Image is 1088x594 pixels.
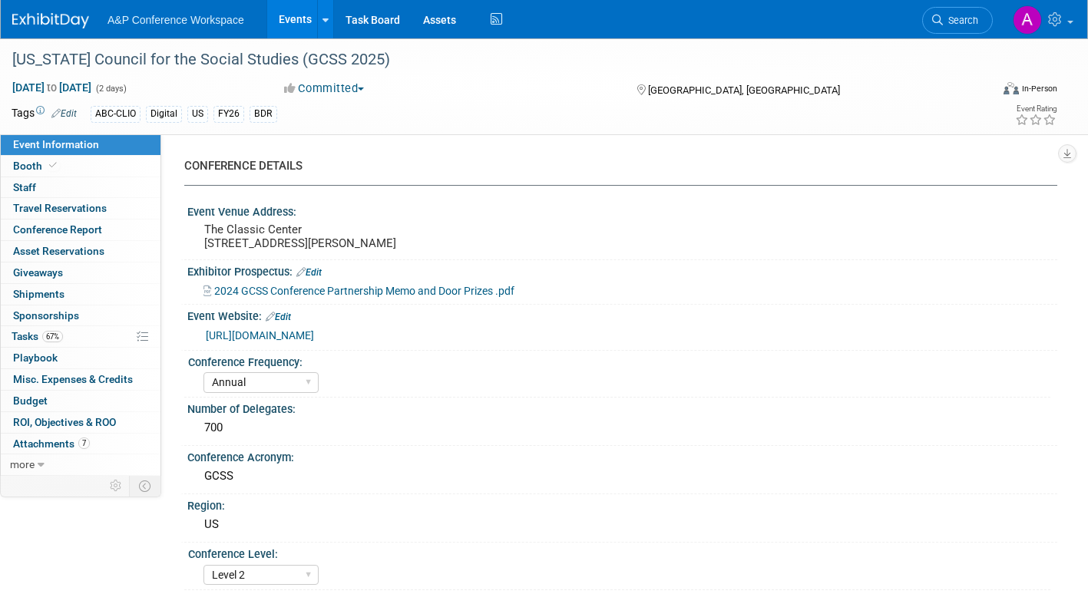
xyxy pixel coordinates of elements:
a: Edit [296,267,322,278]
span: Giveaways [13,266,63,279]
span: Event Information [13,138,99,150]
span: Budget [13,394,48,407]
div: Exhibitor Prospectus: [187,260,1057,280]
div: Digital [146,106,182,122]
span: [GEOGRAPHIC_DATA], [GEOGRAPHIC_DATA] [648,84,840,96]
span: [DATE] [DATE] [12,81,92,94]
div: Event Rating [1015,105,1057,113]
a: Staff [1,177,160,198]
span: 2024 GCSS Conference Partnership Memo and Door Prizes .pdf [214,285,514,297]
a: Edit [266,312,291,322]
div: GCSS [199,464,1046,488]
a: 2024 GCSS Conference Partnership Memo and Door Prizes .pdf [203,285,514,297]
a: Asset Reservations [1,241,160,262]
span: Staff [13,181,36,193]
a: Conference Report [1,219,160,240]
span: A&P Conference Workspace [107,14,244,26]
div: In-Person [1021,83,1057,94]
a: Misc. Expenses & Credits [1,369,160,390]
img: ExhibitDay [12,13,89,28]
a: Edit [51,108,77,119]
a: Shipments [1,284,160,305]
a: Tasks67% [1,326,160,347]
a: Travel Reservations [1,198,160,219]
a: [URL][DOMAIN_NAME] [206,329,314,342]
span: Tasks [12,330,63,342]
span: Booth [13,160,60,172]
span: 7 [78,437,90,449]
span: Asset Reservations [13,245,104,257]
pre: The Classic Center [STREET_ADDRESS][PERSON_NAME] [204,223,533,250]
a: Attachments7 [1,434,160,454]
span: Conference Report [13,223,102,236]
td: Toggle Event Tabs [130,476,161,496]
button: Committed [279,81,370,97]
a: Event Information [1,134,160,155]
span: Search [943,15,978,26]
div: ABC-CLIO [91,106,141,122]
div: CONFERENCE DETAILS [184,158,1046,174]
i: Booth reservation complete [49,161,57,170]
div: 700 [199,416,1046,440]
a: Budget [1,391,160,411]
div: Event Format [902,80,1057,103]
img: Format-Inperson.png [1004,82,1019,94]
span: Misc. Expenses & Credits [13,373,133,385]
a: Search [922,7,993,34]
div: [US_STATE] Council for the Social Studies (GCSS 2025) [7,46,968,74]
a: ROI, Objectives & ROO [1,412,160,433]
span: more [10,458,35,470]
a: Playbook [1,348,160,368]
div: Region: [187,494,1057,513]
div: Conference Frequency: [188,351,1050,370]
a: more [1,454,160,475]
div: Event Website: [187,305,1057,325]
div: US [187,106,208,122]
div: Conference Acronym: [187,446,1057,465]
div: Event Venue Address: [187,200,1057,219]
a: Sponsorships [1,305,160,326]
span: (2 days) [94,84,127,94]
div: Number of Delegates: [187,398,1057,417]
span: Playbook [13,351,58,364]
div: US [199,513,1046,536]
span: 67% [42,331,63,342]
td: Tags [12,105,77,123]
span: Sponsorships [13,309,79,322]
td: Personalize Event Tab Strip [103,476,130,496]
div: Conference Level: [188,543,1050,562]
span: Travel Reservations [13,202,107,214]
div: FY26 [213,106,244,122]
span: to [45,81,59,94]
a: Booth [1,156,160,177]
a: Giveaways [1,262,160,283]
div: BDR [250,106,277,122]
img: Amanda Oney [1013,5,1042,35]
span: Attachments [13,437,90,450]
span: ROI, Objectives & ROO [13,416,116,428]
span: Shipments [13,288,64,300]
